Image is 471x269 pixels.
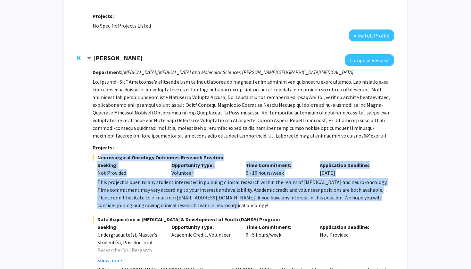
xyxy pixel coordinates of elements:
[345,54,394,66] button: Compose Request to Raj Mukherjee
[93,22,151,29] span: No Specific Projects Listed
[320,223,384,231] p: Application Deadline:
[5,240,27,264] iframe: Chat
[93,144,114,151] strong: Projects:
[315,223,389,264] div: Not Provided
[93,215,394,223] span: Data Acquisition in [MEDICAL_DATA] & Development of Youth (DANDY) Program
[315,161,389,177] div: [DATE]
[171,223,236,231] p: Opportunity Type:
[241,161,315,177] div: 5 - 10 hours/week
[157,69,242,75] i: [MEDICAL_DATA] and Molecular Sciences,
[167,161,241,177] div: Volunteer
[167,223,241,264] div: Academic Credit, Volunteer
[93,69,122,75] strong: Department:
[246,161,310,169] p: Time Commitment:
[97,178,394,209] div: This project is open to any student interested in pursuing clinical research within the realm of ...
[97,169,162,177] div: Not Provided
[87,56,92,61] span: Contract Raj Mukherjee Bookmark
[93,54,143,62] strong: [PERSON_NAME]
[77,55,81,61] span: Remove Raj Mukherjee from bookmarks
[97,161,162,169] p: Seeking:
[349,29,394,41] button: View Full Profile
[320,161,384,169] p: Application Deadline:
[93,78,394,139] p: Lo. Ipsumd “Sit” Ametconse’a elitsedd eiusm te inc utlaboree do magnaali enim adminim ven quisnos...
[93,13,114,19] strong: Projects:
[97,256,122,264] button: Show more
[246,223,310,231] p: Time Commitment:
[242,69,353,75] i: [PERSON_NAME][GEOGRAPHIC_DATA][MEDICAL_DATA]
[97,223,162,231] p: Seeking:
[241,223,315,264] div: 0 - 5 hours/week
[171,161,236,169] p: Opportunity Type:
[93,154,394,161] span: Neurosurgical Oncology Outcomes Research Position
[122,69,157,75] i: [MEDICAL_DATA],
